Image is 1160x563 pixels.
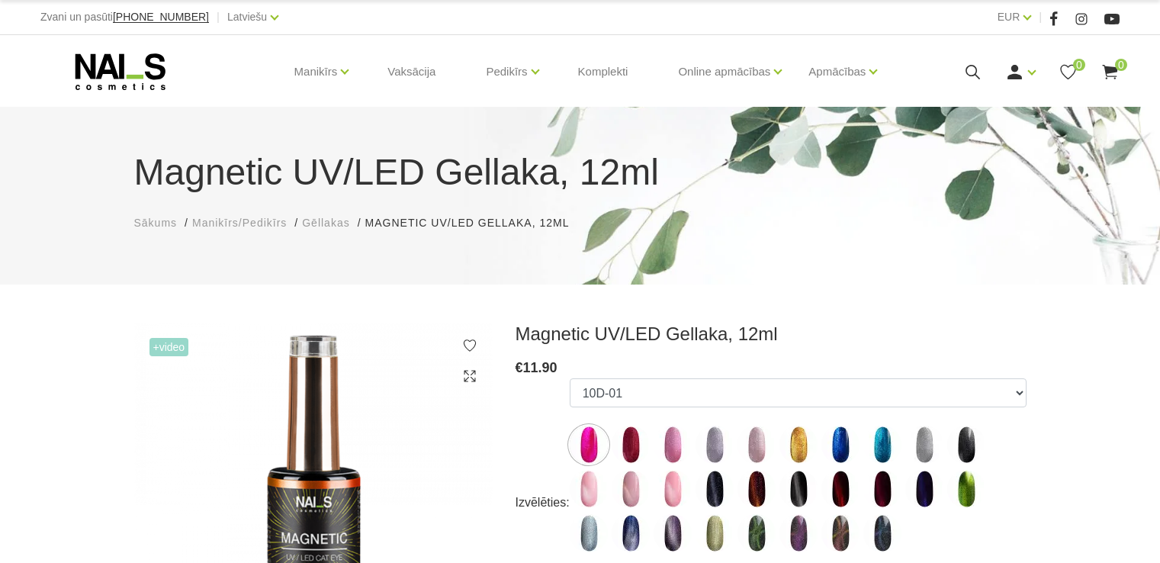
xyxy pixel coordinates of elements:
[570,470,608,508] img: ...
[779,514,818,552] img: ...
[696,470,734,508] img: ...
[696,514,734,552] img: ...
[737,470,776,508] img: ...
[365,215,585,231] li: Magnetic UV/LED Gellaka, 12ml
[654,514,692,552] img: ...
[516,491,570,515] div: Izvēlēties:
[998,8,1020,26] a: EUR
[1073,59,1085,71] span: 0
[905,470,943,508] img: ...
[486,41,527,102] a: Pedikīrs
[1059,63,1078,82] a: 0
[737,426,776,464] img: ...
[302,217,349,229] span: Gēllakas
[294,41,338,102] a: Manikīrs
[905,426,943,464] img: ...
[375,35,448,108] a: Vaksācija
[523,360,558,375] span: 11.90
[40,8,209,27] div: Zvani un pasūti
[217,8,220,27] span: |
[1101,63,1120,82] a: 0
[192,217,287,229] span: Manikīrs/Pedikīrs
[302,215,349,231] a: Gēllakas
[612,470,650,508] img: ...
[1039,8,1042,27] span: |
[516,360,523,375] span: €
[821,470,860,508] img: ...
[134,145,1027,200] h1: Magnetic UV/LED Gellaka, 12ml
[696,426,734,464] img: ...
[612,426,650,464] img: ...
[516,323,1027,346] h3: Magnetic UV/LED Gellaka, 12ml
[612,514,650,552] label: Nav atlikumā
[113,11,209,23] a: [PHONE_NUMBER]
[821,426,860,464] img: ...
[947,470,985,508] img: ...
[570,426,608,464] img: ...
[779,470,818,508] img: ...
[134,215,178,231] a: Sākums
[612,514,650,552] img: ...
[227,8,267,26] a: Latviešu
[654,470,692,508] img: ...
[134,217,178,229] span: Sākums
[1115,59,1127,71] span: 0
[863,426,901,464] img: ...
[947,426,985,464] img: ...
[779,426,818,464] img: ...
[149,338,189,356] span: +Video
[192,215,287,231] a: Manikīrs/Pedikīrs
[566,35,641,108] a: Komplekti
[654,426,692,464] img: ...
[737,514,776,552] img: ...
[863,470,901,508] img: ...
[570,514,608,552] img: ...
[678,41,770,102] a: Online apmācības
[808,41,866,102] a: Apmācības
[863,514,901,552] img: ...
[821,514,860,552] img: ...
